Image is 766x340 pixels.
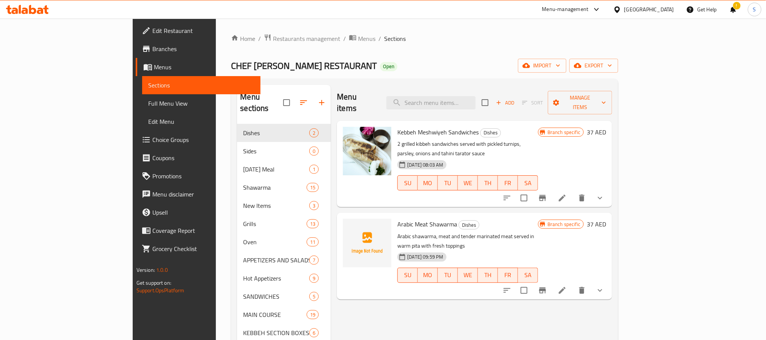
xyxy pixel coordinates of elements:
[237,251,331,269] div: APPETIZERS AND SALADS7
[481,178,495,189] span: TH
[516,282,532,298] span: Select to update
[343,34,346,43] li: /
[421,178,435,189] span: MO
[548,91,612,114] button: Manage items
[309,274,319,283] div: items
[307,184,318,191] span: 15
[337,91,377,114] h2: Menu items
[418,175,438,190] button: MO
[309,201,319,210] div: items
[481,270,495,281] span: TH
[273,34,340,43] span: Restaurants management
[518,268,538,283] button: SA
[307,310,319,319] div: items
[587,127,606,137] h6: 37 AED
[501,270,515,281] span: FR
[237,160,331,178] div: [DATE] Meal1
[544,221,583,228] span: Branch specific
[237,215,331,233] div: Grills13
[441,270,455,281] span: TU
[397,232,538,251] p: Arabic shawarma, meat and tender marinated meat served in warm pita with fresh toppings
[343,219,391,267] img: Arabic Meat Shawarma
[279,95,295,111] span: Select all sections
[243,147,309,156] span: Sides
[136,278,171,288] span: Get support on:
[521,178,535,189] span: SA
[243,165,309,174] div: Ramadan Meal
[152,135,254,144] span: Choice Groups
[309,292,319,301] div: items
[384,34,406,43] span: Sections
[573,189,591,207] button: delete
[310,329,318,337] span: 6
[152,26,254,35] span: Edit Restaurant
[156,265,168,275] span: 1.0.0
[264,34,340,44] a: Restaurants management
[310,129,318,137] span: 2
[309,165,319,174] div: items
[493,97,517,109] button: Add
[136,22,261,40] a: Edit Restaurant
[313,94,331,112] button: Add section
[310,293,318,300] span: 5
[401,270,415,281] span: SU
[478,175,498,190] button: TH
[544,129,583,136] span: Branch specific
[343,127,391,175] img: Kebbeh Meshwiyeh Sandwiches
[397,218,457,230] span: Arabic Meat Shawarma
[243,128,309,137] span: Dishes
[243,237,307,246] div: Oven
[237,287,331,306] div: SANDWICHES5
[309,328,319,337] div: items
[136,185,261,203] a: Menu disclaimer
[136,203,261,221] a: Upsell
[148,117,254,126] span: Edit Menu
[243,219,307,228] div: Grills
[378,34,381,43] li: /
[152,153,254,162] span: Coupons
[575,61,612,70] span: export
[136,40,261,58] a: Branches
[458,175,478,190] button: WE
[136,167,261,185] a: Promotions
[397,126,479,138] span: Kebbeh Meshwiyeh Sandwiches
[237,124,331,142] div: Dishes2
[243,256,309,265] div: APPETIZERS AND SALADS
[569,59,618,73] button: export
[243,165,309,174] span: [DATE] Meal
[142,76,261,94] a: Sections
[142,112,261,131] a: Edit Menu
[237,306,331,324] div: MAIN COURSE19
[461,270,475,281] span: WE
[521,270,535,281] span: SA
[478,268,498,283] button: TH
[237,178,331,197] div: Shawarma15
[349,34,375,44] a: Menus
[481,128,501,137] span: Dishes
[459,220,479,229] div: Dishes
[493,97,517,109] span: Add item
[558,193,567,203] a: Edit menu item
[152,190,254,199] span: Menu disclaimer
[595,286,605,295] svg: Show Choices
[518,59,566,73] button: import
[380,63,397,70] span: Open
[307,237,319,246] div: items
[310,166,318,173] span: 1
[243,310,307,319] span: MAIN COURSE
[458,268,478,283] button: WE
[295,94,313,112] span: Sort sections
[501,178,515,189] span: FR
[307,239,318,246] span: 11
[517,97,548,109] span: Select section first
[136,131,261,149] a: Choice Groups
[310,275,318,282] span: 9
[533,189,552,207] button: Branch-specific-item
[237,142,331,160] div: Sides0
[243,328,309,337] span: KEBBEH SECTION BOXES
[498,281,516,299] button: sort-choices
[307,220,318,228] span: 13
